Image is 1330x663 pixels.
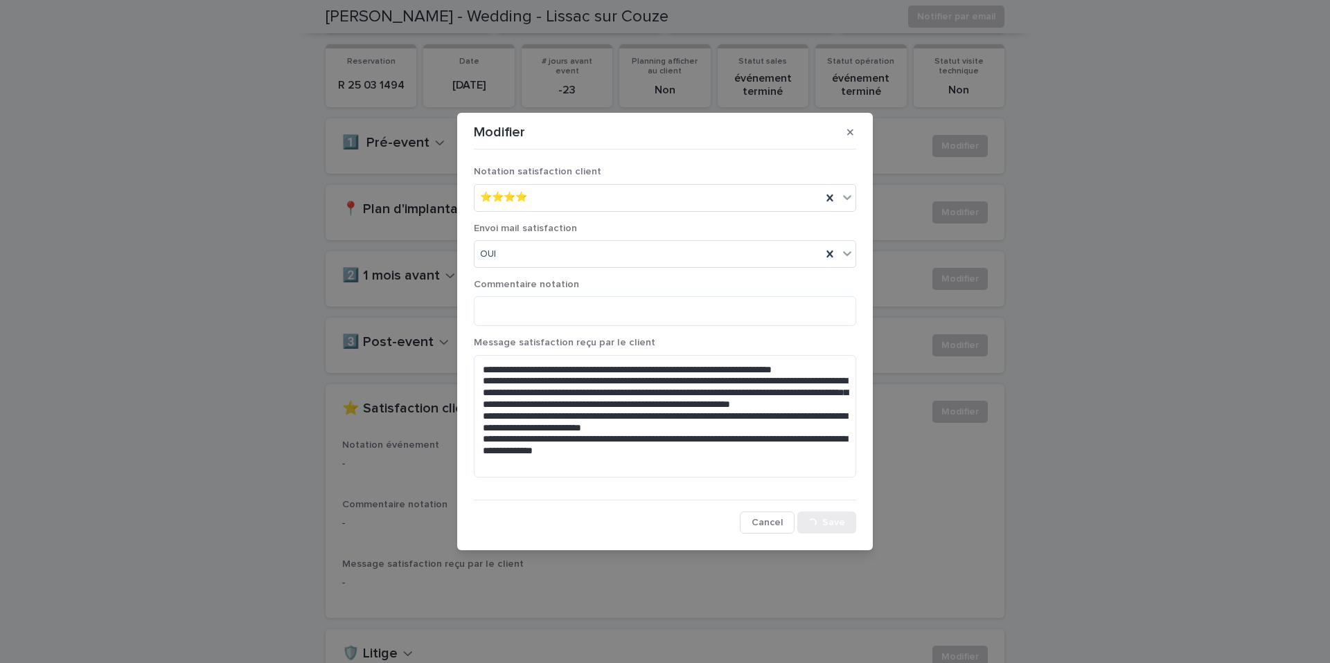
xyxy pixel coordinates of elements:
[752,518,783,527] span: Cancel
[740,511,795,534] button: Cancel
[474,338,655,347] span: Message satisfaction reçu par le client
[474,224,577,233] span: Envoi mail satisfaction
[822,518,845,527] span: Save
[797,511,856,534] button: Save
[474,124,525,140] p: Modifier
[474,167,601,176] span: Notation satisfaction client
[480,190,527,205] span: ⭐️⭐️⭐️⭐️
[474,280,579,289] span: Commentaire notation
[480,247,496,262] span: OUI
